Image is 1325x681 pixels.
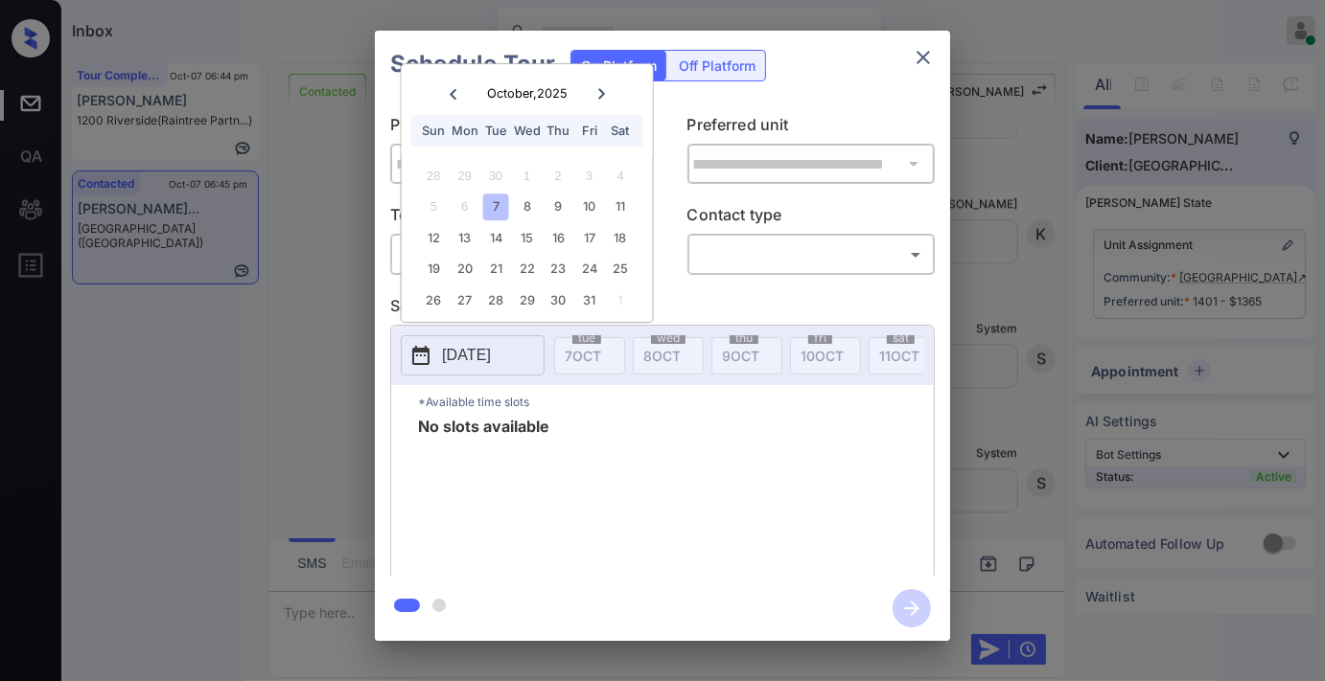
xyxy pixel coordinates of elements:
div: Choose Friday, October 17th, 2025 [576,225,602,251]
div: Choose Tuesday, October 7th, 2025 [483,194,509,220]
p: *Available time slots [418,385,934,419]
span: No slots available [418,419,549,572]
div: Choose Thursday, October 30th, 2025 [546,287,571,313]
div: Choose Monday, October 20th, 2025 [452,257,477,283]
div: Choose Friday, October 24th, 2025 [576,257,602,283]
div: Choose Saturday, October 18th, 2025 [607,225,633,251]
div: Sun [421,118,447,144]
div: Not available Sunday, September 28th, 2025 [421,163,447,189]
div: Choose Wednesday, October 29th, 2025 [514,287,540,313]
div: Not available Tuesday, September 30th, 2025 [483,163,509,189]
div: Choose Sunday, October 26th, 2025 [421,287,447,313]
div: Choose Wednesday, October 8th, 2025 [514,194,540,220]
button: btn-next [881,583,942,633]
p: Preferred unit [687,113,936,144]
div: Choose Friday, October 10th, 2025 [576,194,602,220]
div: Choose Thursday, October 23rd, 2025 [546,257,571,283]
div: Choose Friday, October 31st, 2025 [576,287,602,313]
div: Not available Monday, September 29th, 2025 [452,163,477,189]
div: Choose Tuesday, October 28th, 2025 [483,287,509,313]
div: Choose Sunday, October 19th, 2025 [421,257,447,283]
div: Choose Saturday, October 25th, 2025 [607,257,633,283]
p: Select slot [390,294,935,325]
div: Not available Monday, October 6th, 2025 [452,194,477,220]
div: Not available Sunday, October 5th, 2025 [421,194,447,220]
div: Choose Thursday, October 16th, 2025 [546,225,571,251]
div: Wed [514,118,540,144]
div: Choose Sunday, October 12th, 2025 [421,225,447,251]
div: Thu [546,118,571,144]
div: Choose Tuesday, October 21st, 2025 [483,257,509,283]
p: Tour type [390,203,639,234]
button: close [904,38,942,77]
button: [DATE] [401,335,545,375]
div: Not available Friday, October 3rd, 2025 [576,163,602,189]
div: Choose Saturday, November 1st, 2025 [607,287,633,313]
div: Choose Monday, October 13th, 2025 [452,225,477,251]
div: Fri [576,118,602,144]
div: Off Platform [669,51,765,80]
div: October , 2025 [487,86,568,101]
div: Choose Tuesday, October 14th, 2025 [483,225,509,251]
p: [DATE] [442,344,491,367]
div: Choose Wednesday, October 15th, 2025 [514,225,540,251]
div: Choose Saturday, October 11th, 2025 [607,194,633,220]
div: Choose Wednesday, October 22nd, 2025 [514,257,540,283]
div: Sat [607,118,633,144]
div: Mon [452,118,477,144]
div: Not available Wednesday, October 1st, 2025 [514,163,540,189]
div: Not available Thursday, October 2nd, 2025 [546,163,571,189]
div: Choose Monday, October 27th, 2025 [452,287,477,313]
div: In Person [395,238,634,270]
div: Choose Thursday, October 9th, 2025 [546,194,571,220]
div: Not available Saturday, October 4th, 2025 [607,163,633,189]
div: Tue [483,118,509,144]
h2: Schedule Tour [375,31,570,98]
p: Contact type [687,203,936,234]
p: Preferred community [390,113,639,144]
div: month 2025-10 [407,160,646,315]
div: On Platform [571,51,666,80]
